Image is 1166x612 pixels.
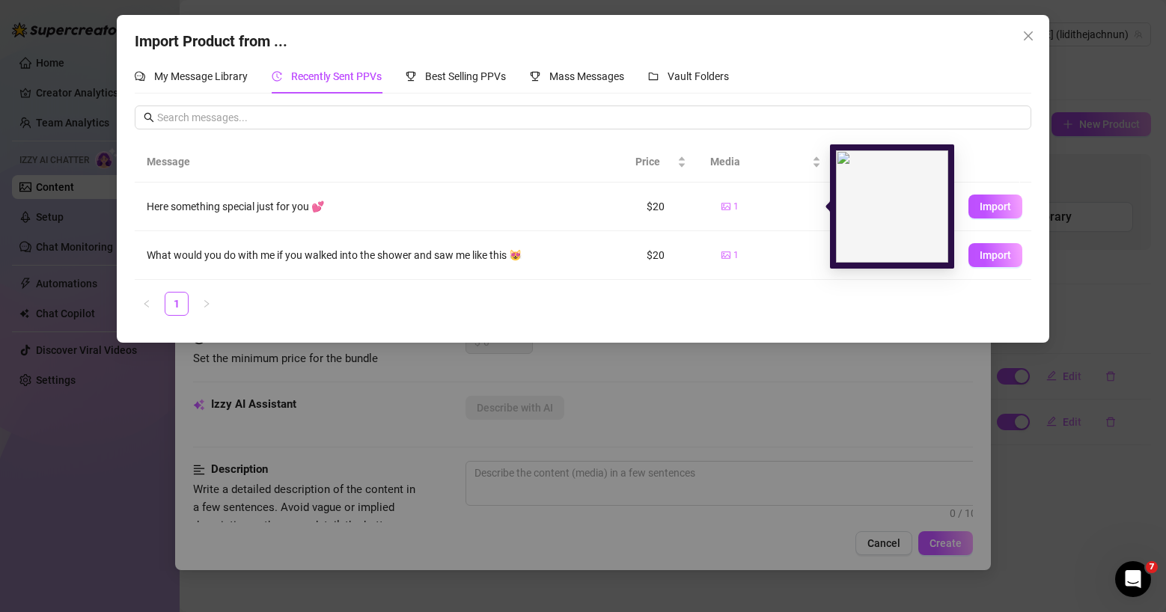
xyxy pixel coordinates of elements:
[635,183,709,231] td: $20
[272,71,282,82] span: history
[291,70,382,82] span: Recently Sent PPVs
[1146,561,1158,573] span: 7
[195,292,219,316] li: Next Page
[721,251,730,260] span: picture
[135,71,145,82] span: comment
[1115,561,1151,597] iframe: Intercom live chat
[202,299,211,308] span: right
[165,292,189,316] li: 1
[721,202,730,211] span: picture
[165,293,188,315] a: 1
[135,32,287,50] span: Import Product from ...
[668,70,729,82] span: Vault Folders
[733,248,739,263] span: 1
[154,70,248,82] span: My Message Library
[142,299,151,308] span: left
[195,292,219,316] button: right
[980,249,1011,261] span: Import
[135,141,623,183] th: Message
[147,247,623,263] div: What would you do with me if you walked into the shower and saw me like this 😻
[845,153,921,170] span: Sent
[635,231,709,280] td: $20
[698,141,833,183] th: Media
[635,153,674,170] span: Price
[710,153,809,170] span: Media
[1016,30,1040,42] span: Close
[1016,24,1040,48] button: Close
[968,243,1022,267] button: Import
[968,195,1022,218] button: Import
[144,112,154,123] span: search
[1022,30,1034,42] span: close
[135,292,159,316] button: left
[425,70,506,82] span: Best Selling PPVs
[549,70,624,82] span: Mass Messages
[733,200,739,214] span: 1
[844,183,956,231] td: [DATE]
[623,141,698,183] th: Price
[844,231,956,280] td: [DATE]
[135,292,159,316] li: Previous Page
[833,141,945,183] th: Sent
[406,71,416,82] span: trophy
[147,198,623,215] div: Here something special just for you 💕
[648,71,659,82] span: folder
[157,109,1022,126] input: Search messages...
[530,71,540,82] span: trophy
[980,201,1011,212] span: Import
